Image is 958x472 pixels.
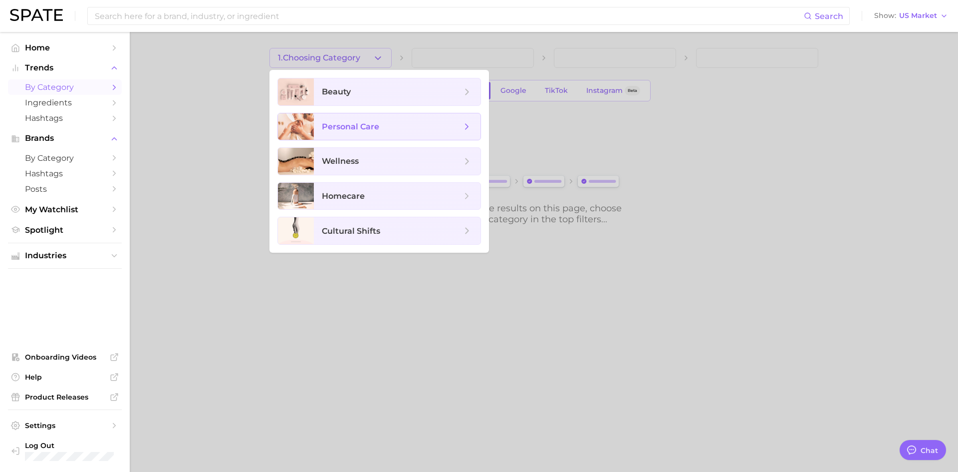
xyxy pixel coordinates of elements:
[8,438,122,464] a: Log out. Currently logged in with e-mail kateri.lucas@axbeauty.com.
[322,226,380,236] span: cultural shifts
[322,87,351,96] span: beauty
[8,110,122,126] a: Hashtags
[25,421,105,430] span: Settings
[8,350,122,365] a: Onboarding Videos
[25,225,105,235] span: Spotlight
[322,191,365,201] span: homecare
[8,222,122,238] a: Spotlight
[322,122,379,131] span: personal care
[10,9,63,21] img: SPATE
[25,82,105,92] span: by Category
[8,150,122,166] a: by Category
[872,9,951,22] button: ShowUS Market
[8,390,122,405] a: Product Releases
[25,205,105,214] span: My Watchlist
[25,63,105,72] span: Trends
[25,393,105,402] span: Product Releases
[25,441,120,450] span: Log Out
[25,353,105,362] span: Onboarding Videos
[8,248,122,263] button: Industries
[25,169,105,178] span: Hashtags
[25,373,105,382] span: Help
[874,13,896,18] span: Show
[8,202,122,217] a: My Watchlist
[25,43,105,52] span: Home
[25,134,105,143] span: Brands
[8,60,122,75] button: Trends
[25,184,105,194] span: Posts
[8,166,122,181] a: Hashtags
[8,131,122,146] button: Brands
[25,113,105,123] span: Hashtags
[269,70,489,253] ul: 1.Choosing Category
[25,251,105,260] span: Industries
[322,156,359,166] span: wellness
[8,181,122,197] a: Posts
[8,370,122,385] a: Help
[25,153,105,163] span: by Category
[8,418,122,433] a: Settings
[815,11,843,21] span: Search
[94,7,804,24] input: Search here for a brand, industry, or ingredient
[8,95,122,110] a: Ingredients
[8,79,122,95] a: by Category
[899,13,937,18] span: US Market
[8,40,122,55] a: Home
[25,98,105,107] span: Ingredients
